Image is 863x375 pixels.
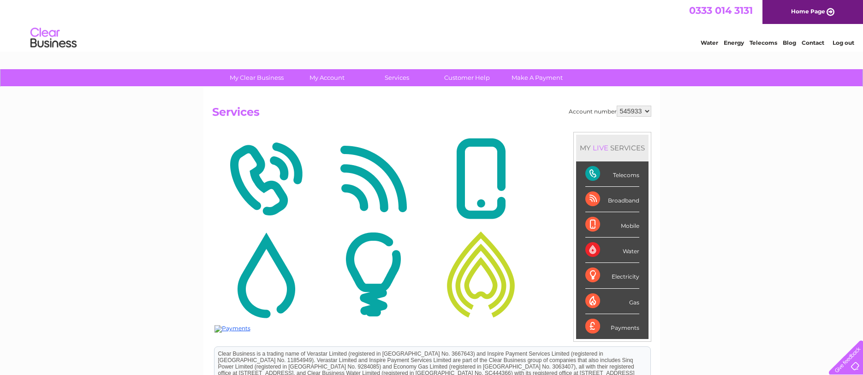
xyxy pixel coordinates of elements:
[750,39,777,46] a: Telecoms
[585,161,639,187] div: Telecoms
[585,314,639,339] div: Payments
[585,238,639,263] div: Water
[724,39,744,46] a: Energy
[359,69,435,86] a: Services
[214,134,317,224] img: Telecoms
[585,212,639,238] div: Mobile
[585,263,639,288] div: Electricity
[689,5,753,16] a: 0333 014 3131
[585,187,639,212] div: Broadband
[591,143,610,152] div: LIVE
[499,69,575,86] a: Make A Payment
[30,24,77,52] img: logo.png
[429,69,505,86] a: Customer Help
[214,230,317,319] img: Water
[802,39,824,46] a: Contact
[2,5,438,45] div: Clear Business is a trading name of Verastar Limited (registered in [GEOGRAPHIC_DATA] No. 3667643...
[214,325,250,333] img: Payments
[576,135,649,161] div: MY SERVICES
[322,230,425,319] img: Electricity
[212,106,651,123] h2: Services
[429,230,532,319] img: Gas
[701,39,718,46] a: Water
[833,39,854,46] a: Log out
[585,289,639,314] div: Gas
[569,106,651,117] div: Account number
[429,134,532,224] img: Mobile
[322,134,425,224] img: Broadband
[783,39,796,46] a: Blog
[219,69,295,86] a: My Clear Business
[289,69,365,86] a: My Account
